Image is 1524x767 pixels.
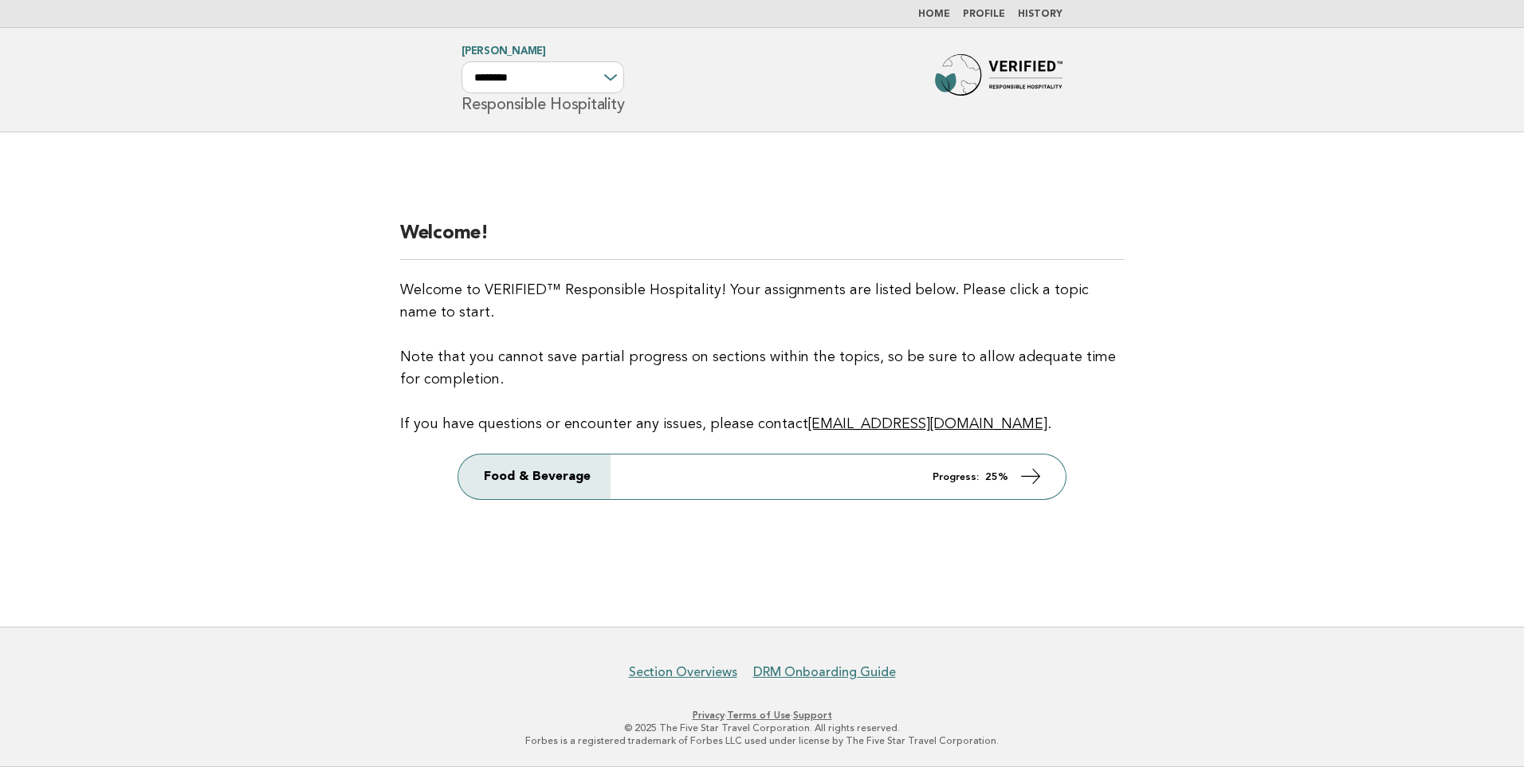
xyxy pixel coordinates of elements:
[274,722,1250,734] p: © 2025 The Five Star Travel Corporation. All rights reserved.
[793,710,832,721] a: Support
[400,279,1124,435] p: Welcome to VERIFIED™ Responsible Hospitality! Your assignments are listed below. Please click a t...
[400,221,1124,260] h2: Welcome!
[462,47,624,112] h1: Responsible Hospitality
[808,417,1047,431] a: [EMAIL_ADDRESS][DOMAIN_NAME]
[753,664,896,680] a: DRM Onboarding Guide
[274,709,1250,722] p: · ·
[985,472,1008,482] strong: 25%
[727,710,791,721] a: Terms of Use
[918,10,950,19] a: Home
[462,46,546,57] a: [PERSON_NAME]
[458,454,1066,499] a: Food & Beverage Progress: 25%
[933,472,979,482] em: Progress:
[274,734,1250,747] p: Forbes is a registered trademark of Forbes LLC used under license by The Five Star Travel Corpora...
[629,664,737,680] a: Section Overviews
[1018,10,1062,19] a: History
[935,54,1062,105] img: Forbes Travel Guide
[693,710,725,721] a: Privacy
[963,10,1005,19] a: Profile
